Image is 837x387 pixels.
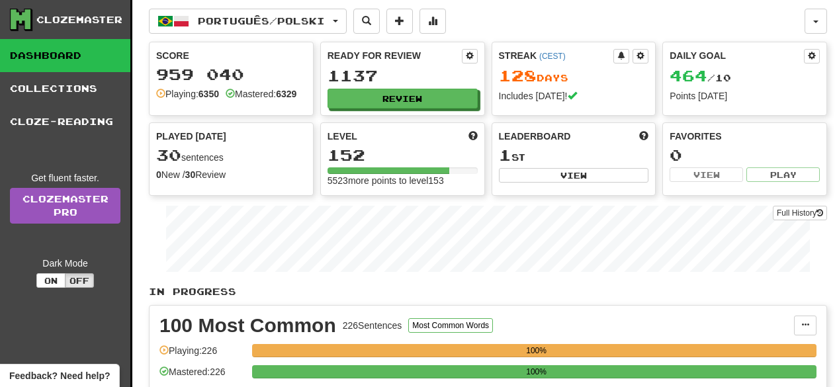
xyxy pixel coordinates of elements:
button: More stats [419,9,446,34]
span: Level [328,130,357,143]
div: Mastered: [226,87,296,101]
div: Playing: [156,87,219,101]
div: Day s [499,67,649,85]
div: 1137 [328,67,478,84]
button: Português/Polski [149,9,347,34]
div: 152 [328,147,478,163]
div: Get fluent faster. [10,171,120,185]
div: Points [DATE] [670,89,820,103]
span: 30 [156,146,181,164]
button: Full History [773,206,827,220]
div: 100% [256,365,816,378]
div: 226 Sentences [343,319,402,332]
div: Daily Goal [670,49,804,64]
button: View [670,167,743,182]
div: 5523 more points to level 153 [328,174,478,187]
div: 959 040 [156,66,306,83]
span: Open feedback widget [9,369,110,382]
a: (CEST) [539,52,566,61]
a: ClozemasterPro [10,188,120,224]
span: Leaderboard [499,130,571,143]
strong: 30 [185,169,196,180]
span: / 10 [670,72,731,83]
span: Score more points to level up [468,130,478,143]
button: View [499,168,649,183]
div: New / Review [156,168,306,181]
span: 464 [670,66,707,85]
span: This week in points, UTC [639,130,648,143]
span: 1 [499,146,511,164]
button: Search sentences [353,9,380,34]
div: 100 Most Common [159,316,336,335]
button: Most Common Words [408,318,493,333]
span: Played [DATE] [156,130,226,143]
div: 0 [670,147,820,163]
button: On [36,273,66,288]
div: Playing: 226 [159,344,245,366]
strong: 0 [156,169,161,180]
span: Português / Polski [198,15,325,26]
button: Review [328,89,478,108]
strong: 6329 [276,89,296,99]
div: Clozemaster [36,13,122,26]
div: Dark Mode [10,257,120,270]
div: sentences [156,147,306,164]
button: Add sentence to collection [386,9,413,34]
div: Mastered: 226 [159,365,245,387]
strong: 6350 [198,89,219,99]
div: Ready for Review [328,49,462,62]
div: Score [156,49,306,62]
div: Includes [DATE]! [499,89,649,103]
div: Favorites [670,130,820,143]
span: 128 [499,66,537,85]
p: In Progress [149,285,827,298]
button: Play [746,167,820,182]
div: 100% [256,344,816,357]
div: Streak [499,49,614,62]
div: st [499,147,649,164]
button: Off [65,273,94,288]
